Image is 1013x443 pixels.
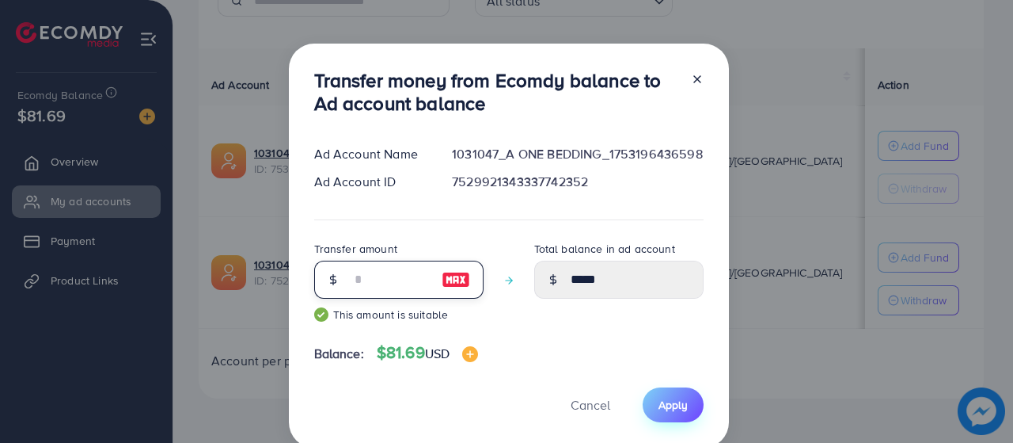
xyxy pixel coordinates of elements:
[302,145,440,163] div: Ad Account Name
[314,307,328,322] img: guide
[534,241,675,257] label: Total balance in ad account
[462,346,478,362] img: image
[314,307,484,323] small: This amount is suitable
[314,241,397,257] label: Transfer amount
[439,145,715,163] div: 1031047_A ONE BEDDING_1753196436598
[302,173,440,191] div: Ad Account ID
[425,345,450,362] span: USD
[658,397,688,413] span: Apply
[442,270,470,289] img: image
[439,173,715,191] div: 7529921343337742352
[314,345,364,363] span: Balance:
[551,388,630,422] button: Cancel
[314,69,678,115] h3: Transfer money from Ecomdy balance to Ad account balance
[571,396,610,414] span: Cancel
[377,343,478,363] h4: $81.69
[643,388,704,422] button: Apply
